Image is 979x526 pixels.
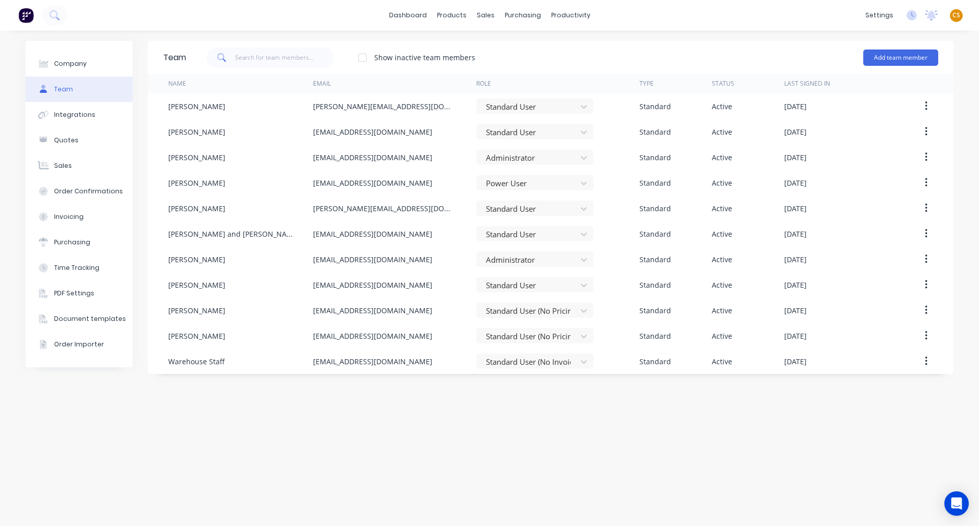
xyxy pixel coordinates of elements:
div: [PERSON_NAME] [168,305,225,316]
div: [PERSON_NAME] [168,152,225,163]
div: Type [639,79,654,88]
div: [PERSON_NAME] [168,203,225,214]
div: [PERSON_NAME] [168,280,225,290]
div: productivity [546,8,596,23]
div: Active [712,127,732,137]
div: Warehouse Staff [168,356,225,367]
div: [PERSON_NAME] [168,254,225,265]
button: Order Importer [25,332,133,357]
div: Standard [639,178,671,188]
div: purchasing [500,8,546,23]
div: Role [476,79,491,88]
div: Standard [639,229,671,239]
div: [DATE] [784,178,807,188]
div: [PERSON_NAME] [168,101,225,112]
button: Company [25,51,133,77]
div: Team [163,52,186,64]
div: Active [712,203,732,214]
div: products [432,8,472,23]
div: Open Intercom Messenger [944,491,969,516]
div: [EMAIL_ADDRESS][DOMAIN_NAME] [313,280,432,290]
div: [DATE] [784,356,807,367]
div: Active [712,331,732,341]
div: [DATE] [784,254,807,265]
div: Invoicing [54,212,84,221]
div: [EMAIL_ADDRESS][DOMAIN_NAME] [313,331,432,341]
div: Active [712,101,732,112]
div: [DATE] [784,280,807,290]
div: Standard [639,152,671,163]
div: Status [712,79,734,88]
div: Purchasing [54,238,90,247]
div: Active [712,254,732,265]
div: [EMAIL_ADDRESS][DOMAIN_NAME] [313,127,432,137]
div: [DATE] [784,331,807,341]
div: [DATE] [784,127,807,137]
img: Factory [18,8,34,23]
div: Standard [639,331,671,341]
div: Time Tracking [54,263,99,272]
div: Active [712,280,732,290]
button: Invoicing [25,204,133,230]
div: Standard [639,127,671,137]
div: [PERSON_NAME] [168,331,225,341]
button: Team [25,77,133,102]
div: [EMAIL_ADDRESS][DOMAIN_NAME] [313,305,432,316]
button: Time Tracking [25,255,133,281]
button: Sales [25,153,133,179]
div: [EMAIL_ADDRESS][DOMAIN_NAME] [313,254,432,265]
div: [DATE] [784,152,807,163]
div: Document templates [54,314,126,323]
div: [PERSON_NAME] [168,127,225,137]
div: [EMAIL_ADDRESS][DOMAIN_NAME] [313,229,432,239]
div: Integrations [54,110,95,119]
div: Last signed in [784,79,830,88]
div: [PERSON_NAME] [168,178,225,188]
div: Standard [639,203,671,214]
div: Team [54,85,73,94]
div: Company [54,59,87,68]
div: Email [313,79,331,88]
div: [EMAIL_ADDRESS][DOMAIN_NAME] [313,152,432,163]
div: Standard [639,305,671,316]
div: Order Importer [54,340,104,349]
div: [DATE] [784,229,807,239]
div: [DATE] [784,203,807,214]
div: Quotes [54,136,79,145]
button: Quotes [25,128,133,153]
div: [DATE] [784,305,807,316]
button: Integrations [25,102,133,128]
a: dashboard [384,8,432,23]
button: Document templates [25,306,133,332]
button: Add team member [863,49,938,66]
div: [PERSON_NAME] and [PERSON_NAME] [168,229,293,239]
div: Active [712,305,732,316]
div: Order Confirmations [54,187,123,196]
div: Sales [54,161,72,170]
div: Standard [639,254,671,265]
button: Order Confirmations [25,179,133,204]
div: Standard [639,101,671,112]
div: [EMAIL_ADDRESS][DOMAIN_NAME] [313,178,432,188]
div: sales [472,8,500,23]
input: Search for team members... [235,47,334,68]
button: PDF Settings [25,281,133,306]
div: settings [860,8,898,23]
div: Active [712,356,732,367]
span: CS [952,11,960,20]
div: Show inactive team members [374,52,475,63]
div: Standard [639,280,671,290]
div: PDF Settings [54,289,94,298]
div: [EMAIL_ADDRESS][DOMAIN_NAME] [313,356,432,367]
div: Active [712,178,732,188]
div: Standard [639,356,671,367]
div: Active [712,229,732,239]
div: [PERSON_NAME][EMAIL_ADDRESS][DOMAIN_NAME] [313,101,456,112]
div: [DATE] [784,101,807,112]
button: Purchasing [25,230,133,255]
div: Active [712,152,732,163]
div: Name [168,79,186,88]
div: [PERSON_NAME][EMAIL_ADDRESS][DOMAIN_NAME] [313,203,456,214]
